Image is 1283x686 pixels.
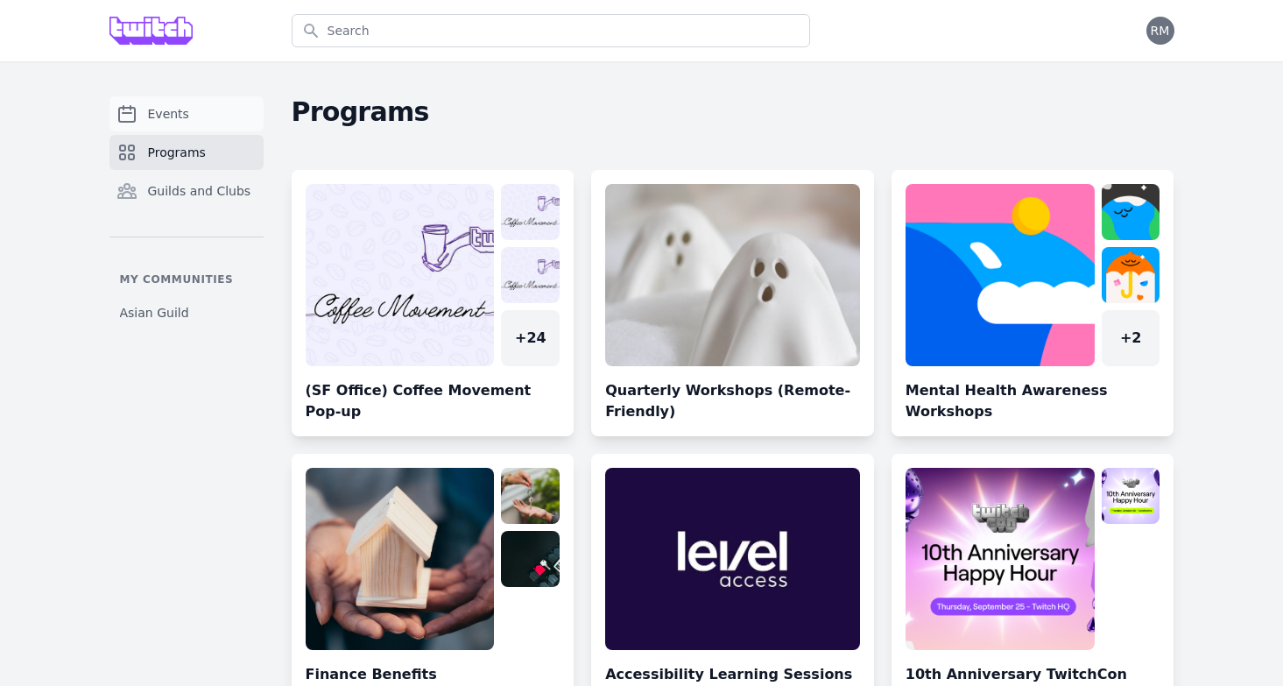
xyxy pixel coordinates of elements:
span: Guilds and Clubs [148,182,251,200]
a: Asian Guild [109,297,264,329]
h2: Programs [292,96,1174,128]
span: RM [1151,25,1170,37]
span: Events [148,105,189,123]
a: Programs [109,135,264,170]
button: RM [1146,17,1174,45]
a: Guilds and Clubs [109,173,264,209]
span: Programs [148,144,206,161]
input: Search [292,14,810,47]
a: Events [109,96,264,131]
p: My communities [109,272,264,286]
img: Grove [109,17,194,45]
span: Asian Guild [120,304,189,322]
nav: Sidebar [109,96,264,329]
